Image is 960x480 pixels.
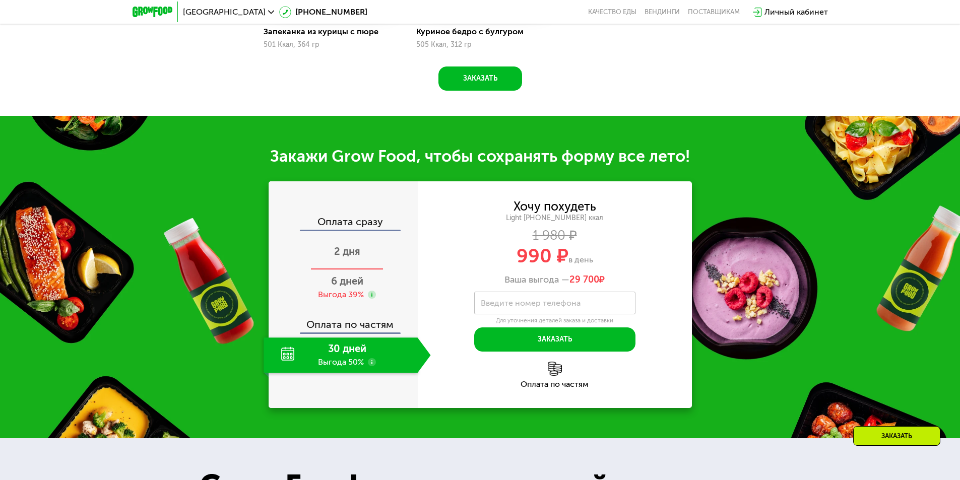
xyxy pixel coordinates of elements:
div: Запеканка из курицы с пюре [264,27,399,37]
div: Хочу похудеть [514,201,596,212]
div: Ваша выгода — [418,275,692,286]
div: Куриное бедро с булгуром [416,27,552,37]
a: [PHONE_NUMBER] [279,6,367,18]
div: Личный кабинет [764,6,828,18]
div: 1 980 ₽ [418,230,692,241]
span: 6 дней [331,275,363,287]
a: Вендинги [645,8,680,16]
img: l6xcnZfty9opOoJh.png [548,362,562,376]
div: Заказать [853,426,940,446]
span: 29 700 [569,274,599,285]
div: Выгода 39% [318,289,364,300]
div: Оплата сразу [270,217,418,230]
span: 990 ₽ [517,244,568,267]
label: Введите номер телефона [481,300,581,306]
div: поставщикам [688,8,740,16]
div: Light [PHONE_NUMBER] ккал [418,214,692,223]
div: 501 Ккал, 364 гр [264,41,391,49]
span: в день [568,255,593,264]
div: Оплата по частям [270,309,418,332]
button: Заказать [438,66,522,91]
button: Заказать [474,327,635,352]
div: Оплата по частям [418,380,692,388]
a: Качество еды [588,8,636,16]
span: 2 дня [334,245,360,257]
span: [GEOGRAPHIC_DATA] [183,8,266,16]
span: ₽ [569,275,605,286]
div: 505 Ккал, 312 гр [416,41,544,49]
div: Для уточнения деталей заказа и доставки [474,317,635,325]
